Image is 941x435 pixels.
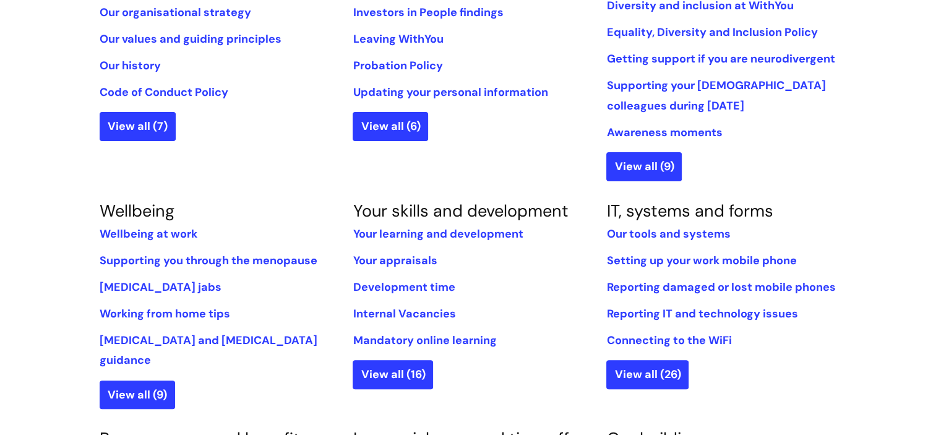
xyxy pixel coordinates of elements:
a: Your appraisals [353,253,437,268]
a: Reporting damaged or lost mobile phones [606,280,835,295]
a: Getting support if you are neurodivergent [606,51,835,66]
a: Supporting you through the menopause [100,253,317,268]
a: Leaving WithYou [353,32,443,46]
a: Mandatory online learning [353,333,496,348]
a: Connecting to the WiFi [606,333,731,348]
a: Investors in People findings [353,5,503,20]
a: Working from home tips [100,306,230,321]
a: Setting up your work mobile phone [606,253,796,268]
a: Wellbeing at work [100,226,197,241]
a: Development time [353,280,455,295]
a: Awareness moments [606,125,722,140]
a: Code of Conduct Policy [100,85,228,100]
a: IT, systems and forms [606,200,773,222]
a: View all (9) [606,152,682,181]
a: Your learning and development [353,226,523,241]
a: View all (7) [100,112,176,140]
a: [MEDICAL_DATA] and [MEDICAL_DATA] guidance [100,333,317,368]
a: Supporting your [DEMOGRAPHIC_DATA] colleagues during [DATE] [606,78,825,113]
a: View all (9) [100,381,175,409]
a: View all (6) [353,112,428,140]
a: View all (16) [353,360,433,389]
a: Reporting IT and technology issues [606,306,797,321]
a: View all (26) [606,360,689,389]
a: Equality, Diversity and Inclusion Policy [606,25,817,40]
a: Your skills and development [353,200,568,222]
a: Our tools and systems [606,226,730,241]
a: Wellbeing [100,200,174,222]
a: Our organisational strategy [100,5,251,20]
a: Our history [100,58,161,73]
a: Our values and guiding principles [100,32,281,46]
a: Probation Policy [353,58,442,73]
a: Internal Vacancies [353,306,455,321]
a: Updating your personal information [353,85,548,100]
a: [MEDICAL_DATA] jabs [100,280,221,295]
